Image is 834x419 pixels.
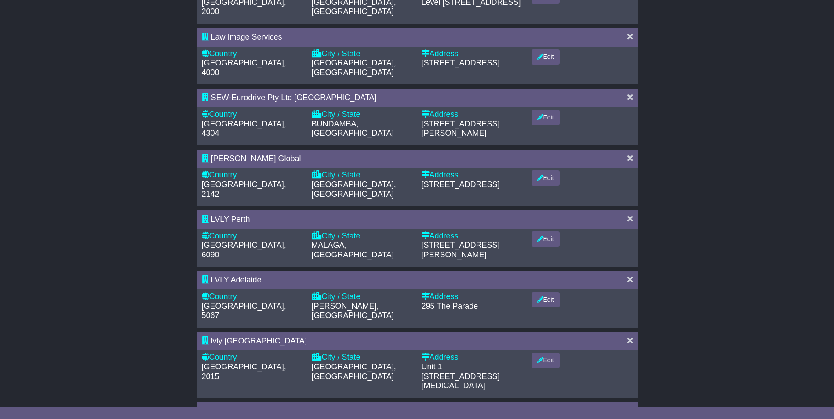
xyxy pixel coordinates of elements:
div: City / State [312,49,413,59]
span: BUNDAMBA, [GEOGRAPHIC_DATA] [312,119,394,138]
div: Country [202,292,303,302]
span: [GEOGRAPHIC_DATA], 2142 [202,180,286,199]
span: 295 The Parade [422,302,478,311]
button: Edit [532,231,560,247]
span: [GEOGRAPHIC_DATA], [GEOGRAPHIC_DATA] [312,58,396,77]
button: Edit [532,292,560,307]
span: [GEOGRAPHIC_DATA], 4000 [202,58,286,77]
span: [GEOGRAPHIC_DATA], 2015 [202,362,286,381]
button: Edit [532,110,560,125]
div: City / State [312,292,413,302]
span: [GEOGRAPHIC_DATA], [GEOGRAPHIC_DATA] [312,180,396,199]
span: [GEOGRAPHIC_DATA], 5067 [202,302,286,320]
div: Country [202,231,303,241]
span: [GEOGRAPHIC_DATA], 6090 [202,241,286,259]
span: LVLY Perth [211,215,250,224]
button: Edit [532,353,560,368]
div: Country [202,110,303,119]
div: Address [422,170,523,180]
span: MALAGA, [GEOGRAPHIC_DATA] [312,241,394,259]
span: [STREET_ADDRESS][PERSON_NAME] [422,119,500,138]
div: Address [422,49,523,59]
span: [PERSON_NAME], [GEOGRAPHIC_DATA] [312,302,394,320]
button: Edit [532,49,560,65]
div: City / State [312,110,413,119]
span: [STREET_ADDRESS][PERSON_NAME] [422,241,500,259]
div: Address [422,110,523,119]
span: Law Image Services [211,33,282,41]
div: City / State [312,231,413,241]
span: [PERSON_NAME] Global [211,154,301,163]
span: Unit 1 [422,362,442,371]
div: City / State [312,170,413,180]
span: [GEOGRAPHIC_DATA], 4304 [202,119,286,138]
div: Address [422,231,523,241]
div: Address [422,353,523,362]
div: Address [422,292,523,302]
button: Edit [532,170,560,186]
span: lvly [GEOGRAPHIC_DATA] [211,336,307,345]
div: Country [202,170,303,180]
div: City / State [312,353,413,362]
div: Country [202,49,303,59]
span: [STREET_ADDRESS] [422,58,500,67]
span: [STREET_ADDRESS] [422,180,500,189]
div: Country [202,353,303,362]
span: [STREET_ADDRESS][MEDICAL_DATA] [422,372,500,390]
span: [GEOGRAPHIC_DATA], [GEOGRAPHIC_DATA] [312,362,396,381]
span: LVLY Adelaide [211,275,262,284]
span: SEW-Eurodrive Pty Ltd [GEOGRAPHIC_DATA] [211,93,377,102]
